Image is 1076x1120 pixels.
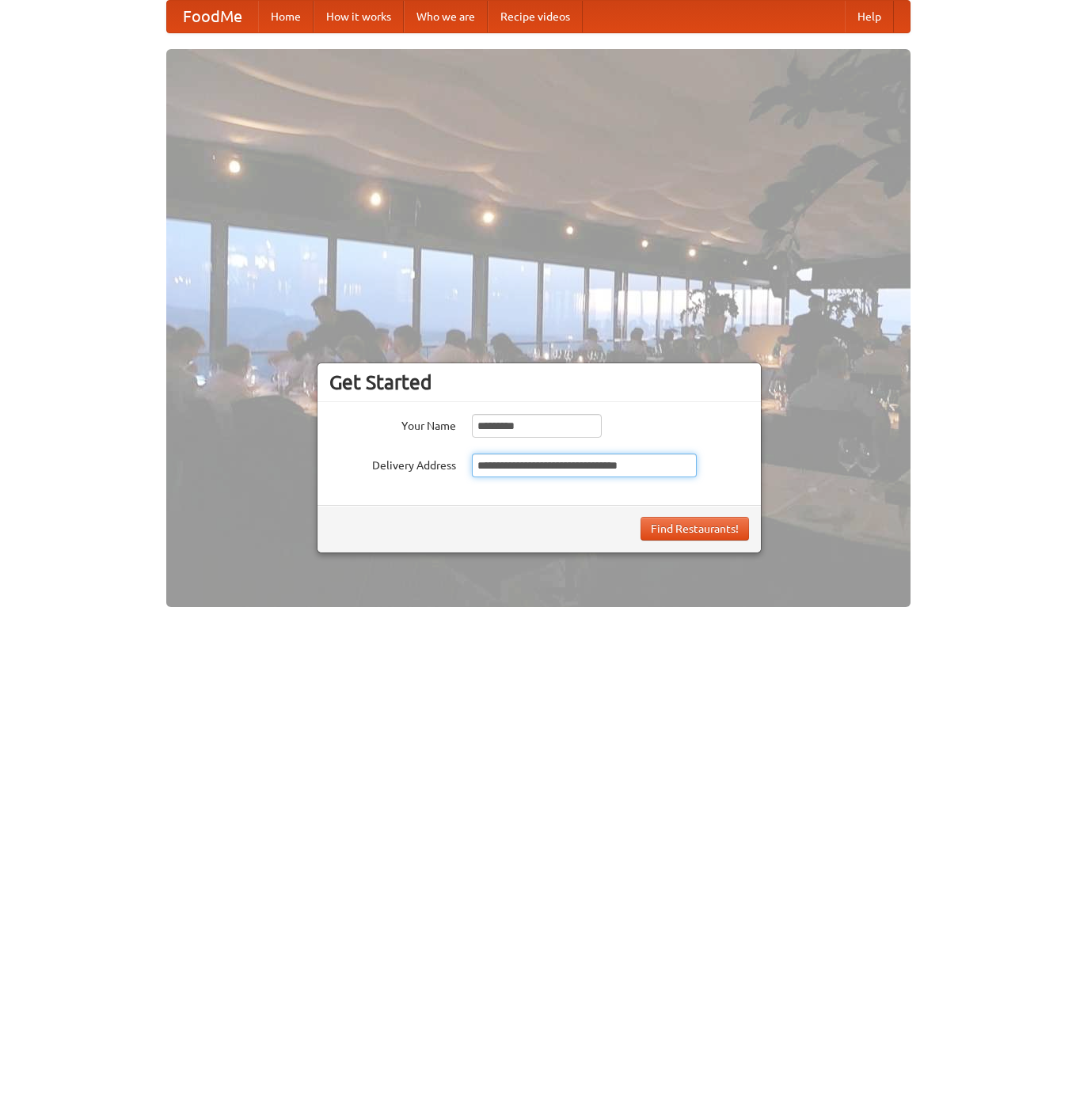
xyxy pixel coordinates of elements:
a: Home [258,1,314,32]
h3: Get Started [329,370,749,394]
button: Find Restaurants! [641,517,749,541]
label: Delivery Address [329,454,456,473]
a: Help [845,1,894,32]
a: How it works [314,1,404,32]
a: Recipe videos [488,1,583,32]
a: FoodMe [167,1,258,32]
label: Your Name [329,414,456,434]
a: Who we are [404,1,488,32]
